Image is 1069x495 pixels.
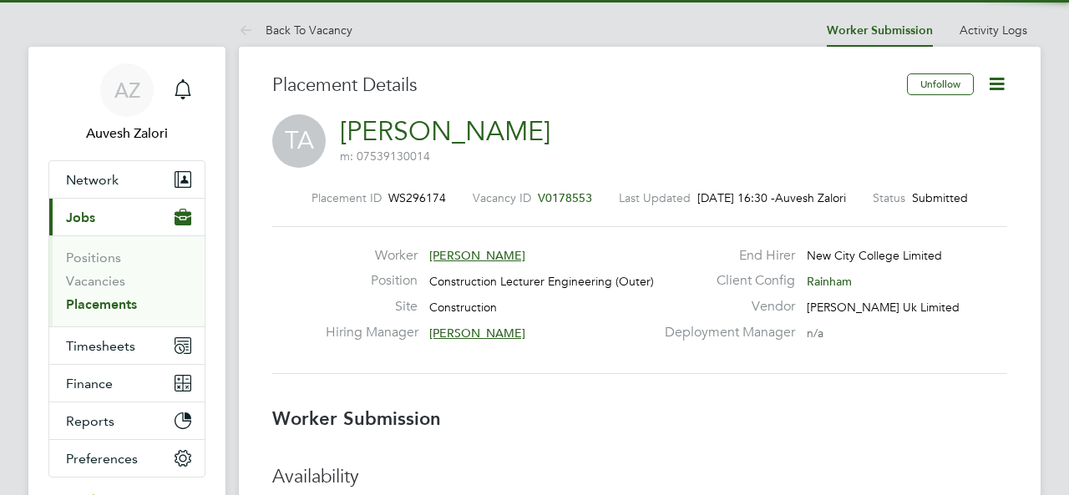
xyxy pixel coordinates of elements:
label: Status [873,190,905,205]
label: Vendor [655,298,795,316]
span: Construction [429,300,497,315]
span: Jobs [66,210,95,225]
a: [PERSON_NAME] [340,115,550,148]
span: Timesheets [66,338,135,354]
button: Reports [49,402,205,439]
span: Auvesh Zalori [775,190,846,205]
span: New City College Limited [807,248,942,263]
a: Placements [66,296,137,312]
a: Positions [66,250,121,265]
span: [PERSON_NAME] [429,326,525,341]
span: [PERSON_NAME] [429,248,525,263]
span: Construction Lecturer Engineering (Outer) [429,274,654,289]
label: Last Updated [619,190,691,205]
h3: Availability [272,465,1007,489]
span: Finance [66,376,113,391]
span: m: 07539130014 [340,149,430,164]
span: n/a [807,326,823,341]
a: Vacancies [66,273,125,289]
label: End Hirer [655,247,795,265]
span: TA [272,114,326,168]
h3: Placement Details [272,73,894,98]
button: Jobs [49,199,205,235]
a: Back To Vacancy [239,23,352,38]
span: Rainham [807,274,852,289]
label: Vacancy ID [473,190,531,205]
b: Worker Submission [272,407,441,430]
div: Jobs [49,235,205,326]
span: Preferences [66,451,138,467]
label: Hiring Manager [326,324,418,341]
button: Network [49,161,205,198]
span: Auvesh Zalori [48,124,205,144]
label: Client Config [655,272,795,290]
span: WS296174 [388,190,446,205]
span: V0178553 [538,190,592,205]
span: AZ [114,79,140,101]
span: [DATE] 16:30 - [697,190,775,205]
button: Preferences [49,440,205,477]
span: Network [66,172,119,188]
button: Timesheets [49,327,205,364]
label: Worker [326,247,418,265]
button: Finance [49,365,205,402]
button: Unfollow [907,73,974,95]
label: Site [326,298,418,316]
span: Submitted [912,190,968,205]
label: Deployment Manager [655,324,795,341]
span: [PERSON_NAME] Uk Limited [807,300,960,315]
a: AZAuvesh Zalori [48,63,205,144]
a: Worker Submission [827,23,933,38]
span: Reports [66,413,114,429]
label: Position [326,272,418,290]
a: Activity Logs [960,23,1027,38]
label: Placement ID [312,190,382,205]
